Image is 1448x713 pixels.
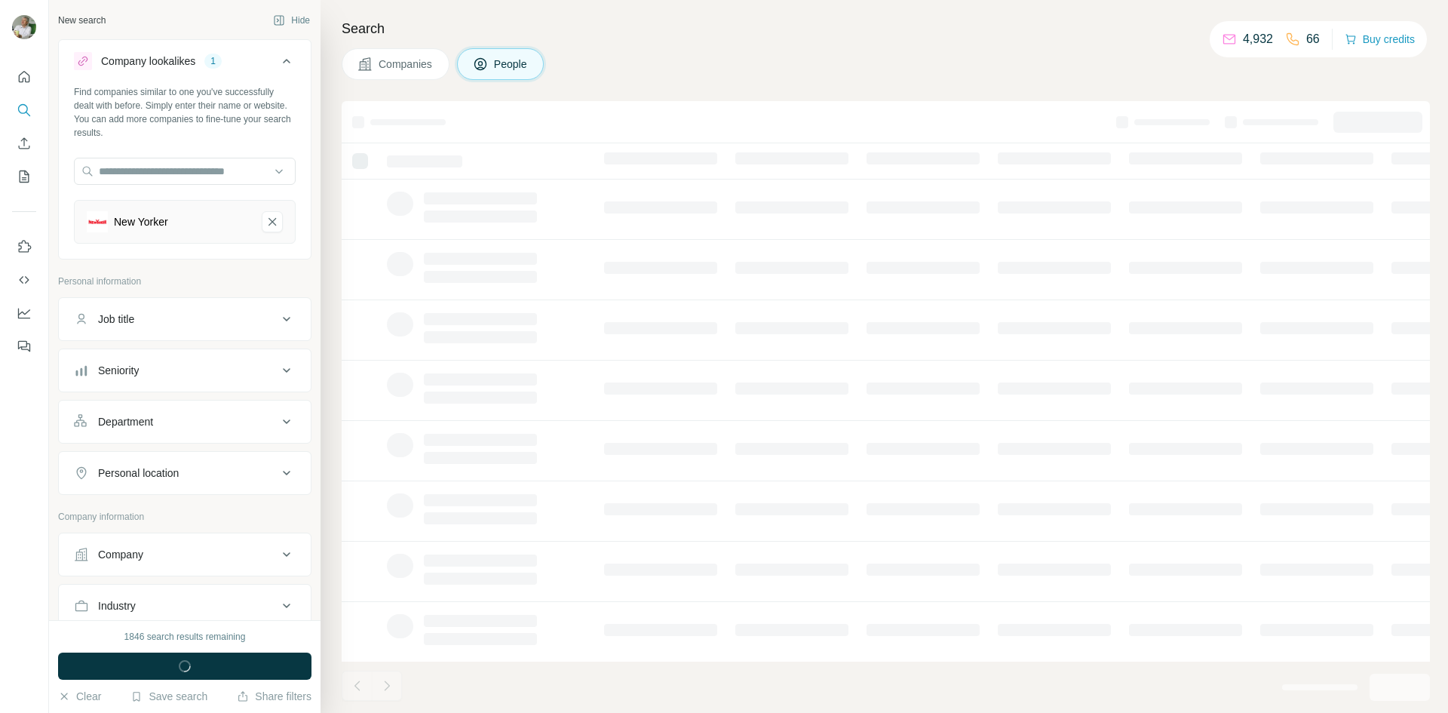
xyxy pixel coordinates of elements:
[12,266,36,293] button: Use Surfe API
[98,466,179,481] div: Personal location
[74,85,296,140] div: Find companies similar to one you've successfully dealt with before. Simply enter their name or w...
[101,54,195,69] div: Company lookalikes
[12,97,36,124] button: Search
[59,301,311,337] button: Job title
[262,9,321,32] button: Hide
[204,54,222,68] div: 1
[58,275,311,288] p: Personal information
[1306,30,1320,48] p: 66
[58,689,101,704] button: Clear
[124,630,246,644] div: 1846 search results remaining
[98,547,143,562] div: Company
[342,18,1430,39] h4: Search
[130,689,207,704] button: Save search
[12,15,36,39] img: Avatar
[494,57,529,72] span: People
[12,63,36,91] button: Quick start
[12,333,36,360] button: Feedback
[379,57,434,72] span: Companies
[59,536,311,573] button: Company
[12,300,36,327] button: Dashboard
[12,163,36,190] button: My lists
[59,455,311,491] button: Personal location
[59,588,311,624] button: Industry
[98,598,136,613] div: Industry
[98,312,134,327] div: Job title
[12,130,36,157] button: Enrich CSV
[59,352,311,389] button: Seniority
[87,211,108,232] img: New Yorker-logo
[59,43,311,85] button: Company lookalikes1
[58,510,311,524] p: Company information
[237,689,311,704] button: Share filters
[1345,29,1415,50] button: Buy credits
[1243,30,1273,48] p: 4,932
[114,214,168,229] div: New Yorker
[98,363,139,378] div: Seniority
[98,414,153,429] div: Department
[262,211,283,232] button: New Yorker-remove-button
[58,14,106,27] div: New search
[12,233,36,260] button: Use Surfe on LinkedIn
[59,404,311,440] button: Department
